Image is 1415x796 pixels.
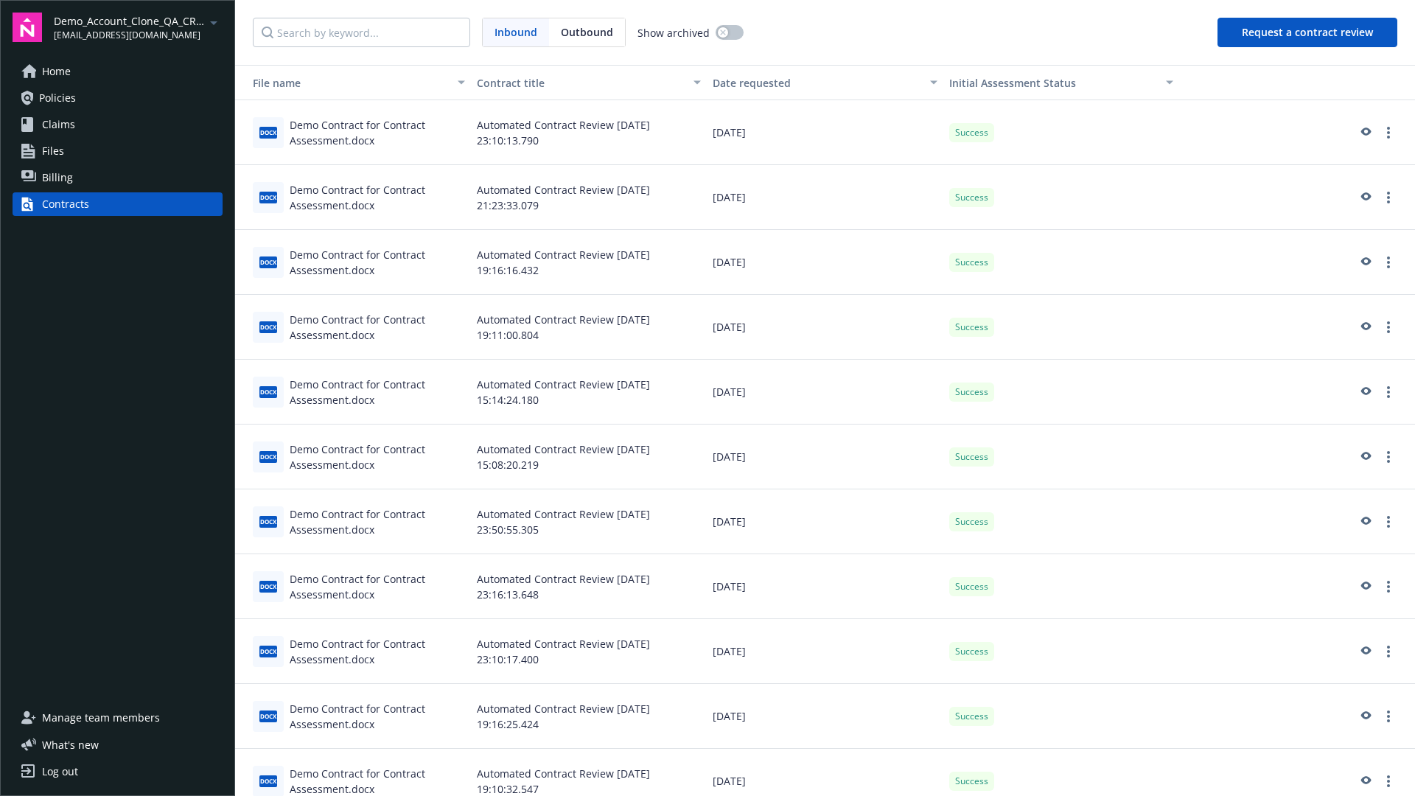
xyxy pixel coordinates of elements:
[1356,772,1374,790] a: preview
[707,230,943,295] div: [DATE]
[713,75,920,91] div: Date requested
[471,65,707,100] button: Contract title
[54,29,205,42] span: [EMAIL_ADDRESS][DOMAIN_NAME]
[707,489,943,554] div: [DATE]
[1380,189,1397,206] a: more
[495,24,537,40] span: Inbound
[290,377,465,408] div: Demo Contract for Contract Assessment.docx
[1356,318,1374,336] a: preview
[13,192,223,216] a: Contracts
[707,295,943,360] div: [DATE]
[1380,772,1397,790] a: more
[259,581,277,592] span: docx
[42,737,99,753] span: What ' s new
[561,24,613,40] span: Outbound
[1356,254,1374,271] a: preview
[1356,383,1374,401] a: preview
[949,76,1076,90] span: Initial Assessment Status
[707,619,943,684] div: [DATE]
[241,75,449,91] div: File name
[1380,383,1397,401] a: more
[42,706,160,730] span: Manage team members
[13,86,223,110] a: Policies
[1356,708,1374,725] a: preview
[471,295,707,360] div: Automated Contract Review [DATE] 19:11:00.804
[1380,708,1397,725] a: more
[259,711,277,722] span: docx
[259,386,277,397] span: docx
[1356,578,1374,596] a: preview
[1356,643,1374,660] a: preview
[241,75,449,91] div: Toggle SortBy
[54,13,205,29] span: Demo_Account_Clone_QA_CR_Tests_Demo
[42,60,71,83] span: Home
[290,636,465,667] div: Demo Contract for Contract Assessment.docx
[290,117,465,148] div: Demo Contract for Contract Assessment.docx
[259,451,277,462] span: docx
[13,60,223,83] a: Home
[955,191,988,204] span: Success
[471,489,707,554] div: Automated Contract Review [DATE] 23:50:55.305
[13,13,42,42] img: navigator-logo.svg
[955,710,988,723] span: Success
[259,321,277,332] span: docx
[471,619,707,684] div: Automated Contract Review [DATE] 23:10:17.400
[1356,124,1374,142] a: preview
[259,775,277,786] span: docx
[955,515,988,528] span: Success
[955,385,988,399] span: Success
[1356,513,1374,531] a: preview
[290,182,465,213] div: Demo Contract for Contract Assessment.docx
[637,25,710,41] span: Show archived
[205,13,223,31] a: arrowDropDown
[42,760,78,783] div: Log out
[42,139,64,163] span: Files
[1217,18,1397,47] button: Request a contract review
[54,13,223,42] button: Demo_Account_Clone_QA_CR_Tests_Demo[EMAIL_ADDRESS][DOMAIN_NAME]arrowDropDown
[707,65,943,100] button: Date requested
[483,18,549,46] span: Inbound
[955,580,988,593] span: Success
[290,441,465,472] div: Demo Contract for Contract Assessment.docx
[707,165,943,230] div: [DATE]
[259,127,277,138] span: docx
[471,360,707,425] div: Automated Contract Review [DATE] 15:14:24.180
[707,360,943,425] div: [DATE]
[471,165,707,230] div: Automated Contract Review [DATE] 21:23:33.079
[471,425,707,489] div: Automated Contract Review [DATE] 15:08:20.219
[1380,578,1397,596] a: more
[42,166,73,189] span: Billing
[955,450,988,464] span: Success
[955,321,988,334] span: Success
[955,126,988,139] span: Success
[1380,318,1397,336] a: more
[259,646,277,657] span: docx
[955,645,988,658] span: Success
[42,113,75,136] span: Claims
[290,506,465,537] div: Demo Contract for Contract Assessment.docx
[471,554,707,619] div: Automated Contract Review [DATE] 23:16:13.648
[1380,643,1397,660] a: more
[1380,124,1397,142] a: more
[290,312,465,343] div: Demo Contract for Contract Assessment.docx
[13,166,223,189] a: Billing
[1380,448,1397,466] a: more
[471,684,707,749] div: Automated Contract Review [DATE] 19:16:25.424
[290,247,465,278] div: Demo Contract for Contract Assessment.docx
[259,192,277,203] span: docx
[707,100,943,165] div: [DATE]
[955,256,988,269] span: Success
[39,86,76,110] span: Policies
[1380,513,1397,531] a: more
[549,18,625,46] span: Outbound
[477,75,685,91] div: Contract title
[1380,254,1397,271] a: more
[253,18,470,47] input: Search by keyword...
[471,100,707,165] div: Automated Contract Review [DATE] 23:10:13.790
[13,139,223,163] a: Files
[42,192,89,216] div: Contracts
[949,75,1157,91] div: Toggle SortBy
[471,230,707,295] div: Automated Contract Review [DATE] 19:16:16.432
[1356,189,1374,206] a: preview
